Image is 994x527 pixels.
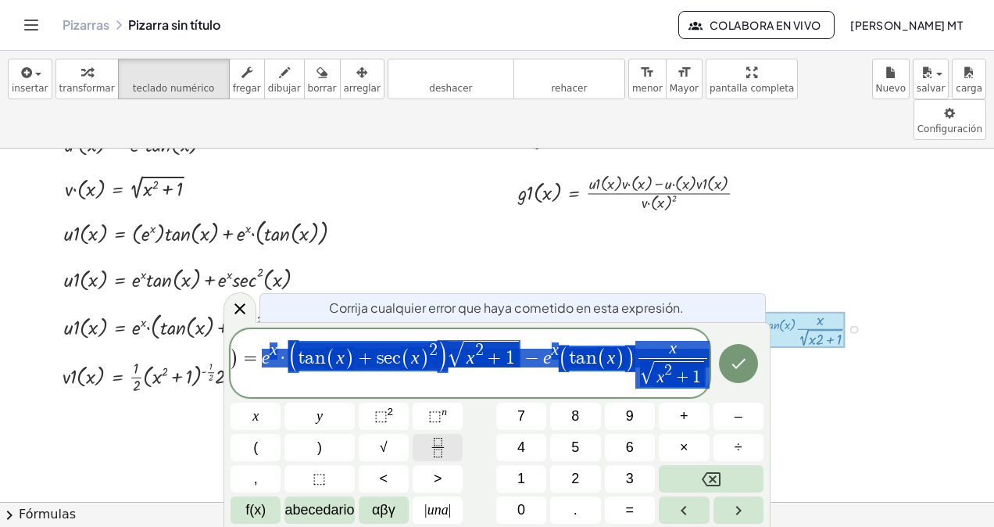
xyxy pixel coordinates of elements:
span: + [484,349,506,367]
button: Retroceso [659,465,763,493]
var: e [543,347,552,367]
button: Alternar navegación [19,13,44,38]
sup: n [442,406,447,418]
span: rehacer [551,83,587,94]
span: insertar [12,83,48,94]
font: Colabora en vivo [709,18,821,32]
span: √ [640,362,654,385]
var: x [552,340,560,359]
span: + [680,406,688,427]
span: √ [448,342,463,367]
span: f(x) [245,500,266,521]
button: Configuración [914,99,986,140]
button: 9 [605,403,655,430]
span: arreglar [344,83,381,94]
font: [PERSON_NAME] MT [850,18,963,32]
button: Dividir [713,434,763,461]
button: Alfabeto [284,497,354,524]
span: 3 [626,468,634,489]
span: ( [253,437,258,458]
i: format_size [640,63,655,82]
button: Menos que [359,465,409,493]
var: a [305,349,315,367]
var: x [670,339,678,357]
span: ) [345,347,355,370]
span: 0 [517,500,525,521]
span: teclado numérico [133,83,215,94]
font: Corrija cualquier error que haya cometido en esta expresión. [329,299,684,316]
var: n [315,349,326,367]
span: ⬚ [313,468,326,489]
button: Raíz cuadrada [359,434,409,461]
var: c [392,349,401,367]
button: 5 [550,434,600,461]
button: Flecha derecha [713,497,763,524]
button: transformar [55,59,119,99]
var: t [569,349,576,367]
span: 5 [571,437,579,458]
button: Mayor que [413,465,463,493]
button: borrar [304,59,341,99]
button: salvar [913,59,949,99]
button: format_sizemenor [628,59,667,99]
button: 0 [496,497,546,524]
var: x [467,347,475,367]
button: 1 [496,465,546,493]
button: Iguales [605,497,655,524]
button: Fracción [413,434,463,461]
span: = [626,500,635,521]
span: 2 [429,342,438,359]
span: 2 [475,342,484,359]
span: pantalla completa [710,83,795,94]
a: Pizarras [63,17,109,33]
span: · [277,349,288,367]
button: 3 [605,465,655,493]
span: ( [597,347,607,370]
button: Marcador [284,465,354,493]
span: ( [401,347,411,370]
button: Superíndice [413,403,463,430]
span: y [316,406,323,427]
span: , [254,468,258,489]
var: a [576,349,586,367]
i: rehacer [517,63,621,82]
i: teclado [122,63,226,82]
button: carga [952,59,986,99]
span: 7 [517,406,525,427]
span: transformar [59,83,115,94]
var: s [377,349,384,367]
span: ) [615,347,625,370]
span: √ [380,437,388,458]
var: e [384,349,392,367]
button: Cuadricular [359,403,409,430]
i: format_size [677,63,692,82]
span: 1 [517,468,525,489]
span: > [434,468,442,489]
button: 6 [605,434,655,461]
span: dibujar [268,83,301,94]
span: fregar [233,83,261,94]
button: rehacerrehacer [513,59,625,99]
span: 6 [626,437,634,458]
span: carga [956,83,982,94]
span: abecedario [284,500,354,521]
span: × [680,437,688,458]
var: x [270,340,277,359]
button: Alfabeto griego [359,497,409,524]
var: n [586,349,597,367]
button: Valor absoluto [413,497,463,524]
span: ) [317,437,322,458]
span: ÷ [735,437,742,458]
span: 1 [506,349,515,367]
span: Mayor [670,83,699,94]
span: x [252,406,259,427]
button: [PERSON_NAME] MT [838,11,975,39]
span: una [424,500,451,521]
span: αβγ [372,500,395,521]
button: Funciones [231,497,281,524]
span: 9 [626,406,634,427]
button: Hecho [719,344,758,383]
button: ) [284,434,354,461]
span: 8 [571,406,579,427]
button: tecladoteclado numérico [118,59,230,99]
